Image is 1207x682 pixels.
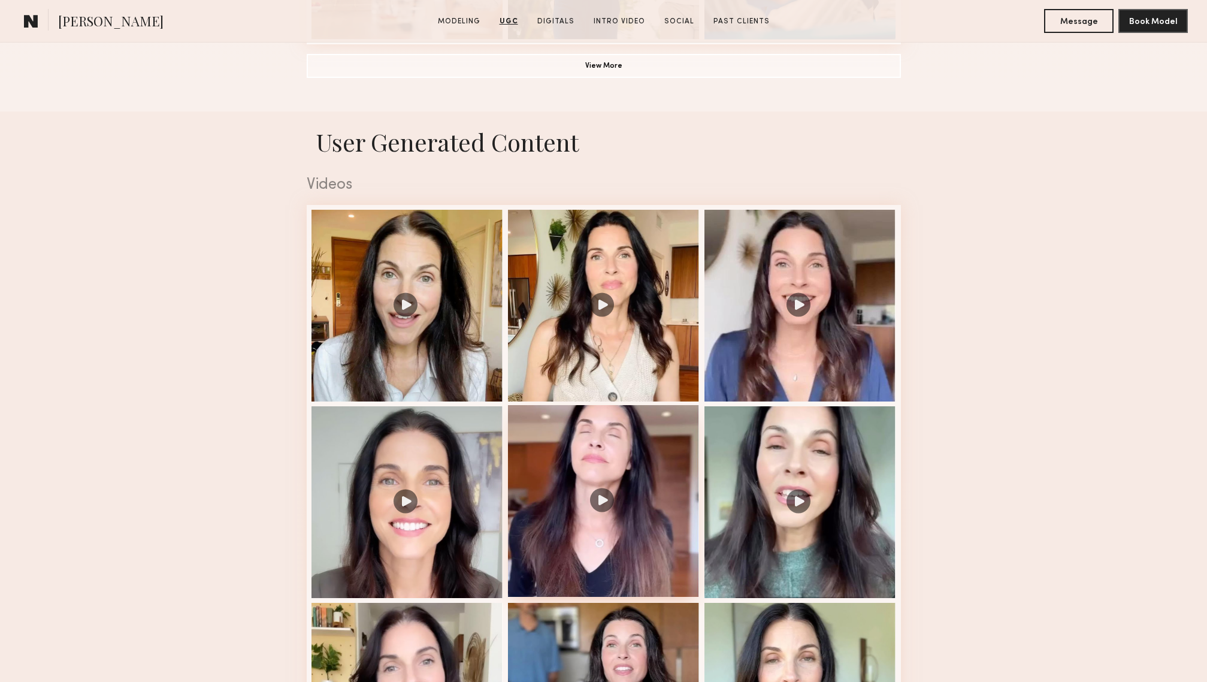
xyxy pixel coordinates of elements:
button: Book Model [1118,9,1188,33]
a: Digitals [533,16,579,27]
button: Message [1044,9,1114,33]
a: UGC [495,16,523,27]
span: [PERSON_NAME] [58,12,164,33]
h1: User Generated Content [297,126,910,158]
a: Intro Video [589,16,650,27]
a: Past Clients [709,16,775,27]
div: Videos [307,177,901,193]
a: Social [660,16,699,27]
button: View More [307,54,901,78]
a: Book Model [1118,16,1188,26]
a: Modeling [433,16,485,27]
